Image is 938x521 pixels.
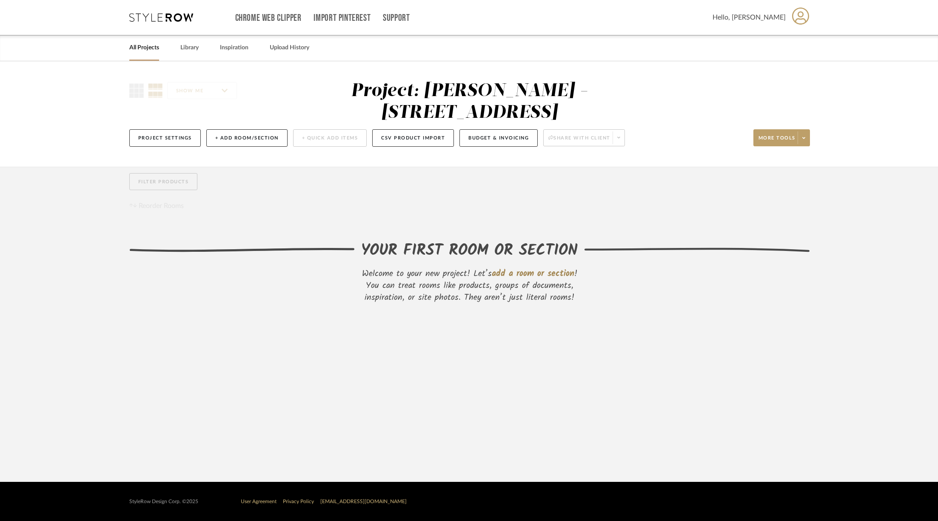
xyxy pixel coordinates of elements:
[180,42,199,54] a: Library
[241,499,277,504] a: User Agreement
[758,135,795,148] span: More tools
[139,201,184,211] span: Reorder Rooms
[543,129,625,146] button: Share with client
[320,499,407,504] a: [EMAIL_ADDRESS][DOMAIN_NAME]
[314,14,371,22] a: Import Pinterest
[235,14,302,22] a: Chrome Web Clipper
[372,129,454,147] button: CSV Product Import
[206,129,288,147] button: + Add Room/Section
[293,129,367,147] button: + Quick Add Items
[548,135,610,148] span: Share with client
[584,248,810,252] img: righthand-divider.svg
[220,42,248,54] a: Inspiration
[459,129,538,147] button: Budget & Invoicing
[492,267,574,281] span: add a room or section
[270,42,309,54] a: Upload History
[129,129,201,147] button: Project Settings
[361,239,578,262] div: YOUR FIRST ROOM OR SECTION
[713,12,786,23] span: Hello, [PERSON_NAME]
[351,82,588,122] div: Project: [PERSON_NAME] - [STREET_ADDRESS]
[129,42,159,54] a: All Projects
[129,173,198,191] button: Filter Products
[753,129,810,146] button: More tools
[283,499,314,504] a: Privacy Policy
[355,268,584,304] div: Welcome to your new project! Let’s ! You can treat rooms like products, groups of documents, insp...
[129,201,184,211] button: Reorder Rooms
[129,248,355,252] img: lefthand-divider.svg
[383,14,410,22] a: Support
[129,498,198,505] div: StyleRow Design Corp. ©2025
